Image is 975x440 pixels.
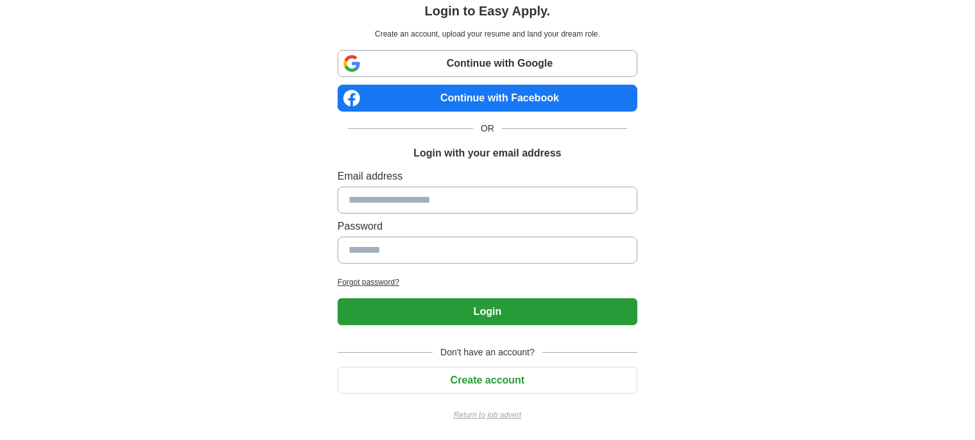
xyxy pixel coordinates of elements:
button: Login [338,298,637,325]
p: Create an account, upload your resume and land your dream role. [340,28,635,40]
button: Create account [338,367,637,394]
h1: Login with your email address [413,146,561,161]
span: OR [473,122,502,135]
a: Forgot password? [338,276,637,288]
a: Continue with Google [338,50,637,77]
a: Create account [338,375,637,385]
label: Password [338,219,637,234]
label: Email address [338,169,637,184]
a: Return to job advert [338,409,637,421]
span: Don't have an account? [433,346,542,359]
a: Continue with Facebook [338,85,637,112]
h1: Login to Easy Apply. [425,1,551,21]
